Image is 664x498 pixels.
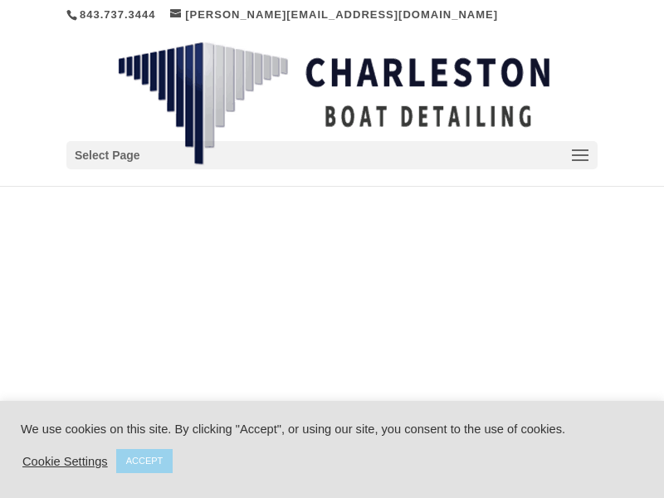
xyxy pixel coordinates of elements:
a: [PERSON_NAME][EMAIL_ADDRESS][DOMAIN_NAME] [170,8,498,21]
a: ACCEPT [116,449,173,473]
a: 843.737.3444 [80,8,156,21]
a: Cookie Settings [22,454,108,469]
div: We use cookies on this site. By clicking "Accept", or using our site, you consent to the use of c... [21,422,643,437]
span: Select Page [75,146,140,165]
img: Charleston Boat Detailing [118,41,549,166]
